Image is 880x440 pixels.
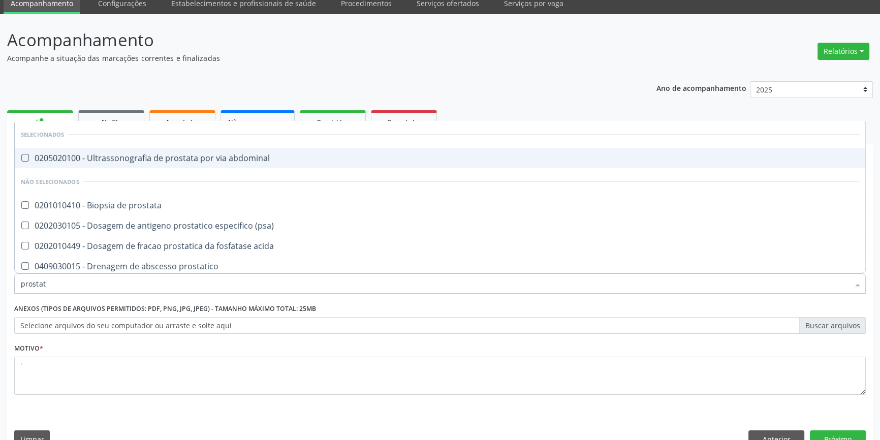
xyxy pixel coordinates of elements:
[102,118,121,127] span: Na fila
[818,43,869,60] button: Relatórios
[7,27,613,53] p: Acompanhamento
[21,262,859,270] div: 0409030015 - Drenagem de abscesso prostatico
[14,341,43,357] label: Motivo
[228,118,287,127] span: Não compareceram
[35,116,46,128] div: person_add
[166,118,199,127] span: Agendados
[387,118,421,127] span: Cancelados
[656,81,746,94] p: Ano de acompanhamento
[21,242,859,250] div: 0202010449 - Dosagem de fracao prostatica da fosfatase acida
[21,154,859,162] div: 0205020100 - Ultrassonografia de prostata por via abdominal
[14,301,316,317] label: Anexos (Tipos de arquivos permitidos: PDF, PNG, JPG, JPEG) - Tamanho máximo total: 25MB
[7,53,613,64] p: Acompanhe a situação das marcações correntes e finalizadas
[21,222,859,230] div: 0202030105 - Dosagem de antigeno prostatico especifico (psa)
[21,201,859,209] div: 0201010410 - Biopsia de prostata
[317,118,349,127] span: Resolvidos
[21,273,849,294] input: Buscar por procedimentos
